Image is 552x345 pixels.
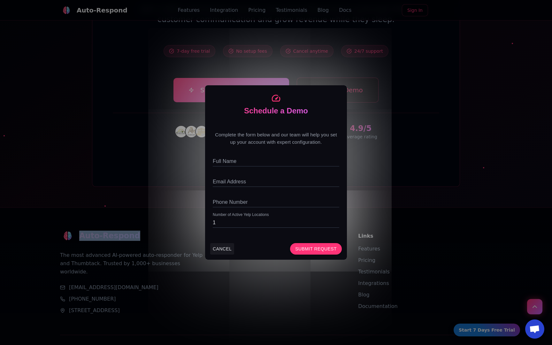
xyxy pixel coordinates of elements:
[210,243,234,255] button: CANCEL
[213,106,339,116] div: Schedule a Demo
[213,212,269,217] label: Number of Active Yelp Locations
[525,319,544,339] div: Open chat
[290,243,342,255] button: Submit Request
[213,131,339,146] p: Complete the form below and our team will help you set up your account with expert configuration.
